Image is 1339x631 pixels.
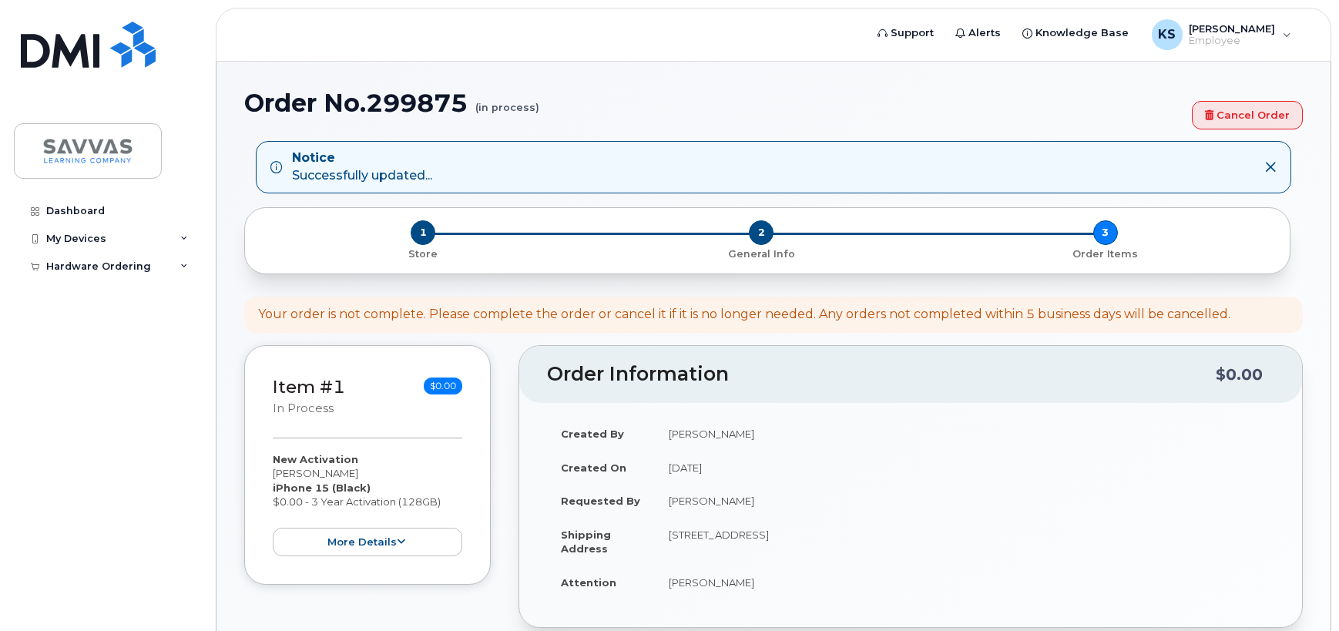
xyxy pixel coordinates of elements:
[655,484,1274,518] td: [PERSON_NAME]
[655,518,1274,566] td: [STREET_ADDRESS]
[475,89,539,113] small: (in process)
[424,378,462,394] span: $0.00
[655,451,1274,485] td: [DATE]
[263,247,583,261] p: Store
[1192,101,1303,129] a: Cancel Order
[273,528,462,556] button: more details
[655,417,1274,451] td: [PERSON_NAME]
[273,376,345,398] a: Item #1
[561,495,640,507] strong: Requested By
[273,482,371,494] strong: iPhone 15 (Black)
[749,220,774,245] span: 2
[273,452,462,556] div: [PERSON_NAME] $0.00 - 3 Year Activation (128GB)
[561,576,616,589] strong: Attention
[1216,360,1263,389] div: $0.00
[273,453,358,465] strong: New Activation
[273,401,334,415] small: in process
[561,462,626,474] strong: Created On
[292,149,432,185] div: Successfully updated...
[292,149,432,167] strong: Notice
[589,245,934,261] a: 2 General Info
[547,364,1216,385] h2: Order Information
[257,245,589,261] a: 1 Store
[561,428,624,440] strong: Created By
[258,306,1230,324] div: Your order is not complete. Please complete the order or cancel it if it is no longer needed. Any...
[244,89,1184,116] h1: Order No.299875
[655,566,1274,599] td: [PERSON_NAME]
[411,220,435,245] span: 1
[561,529,611,555] strong: Shipping Address
[596,247,928,261] p: General Info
